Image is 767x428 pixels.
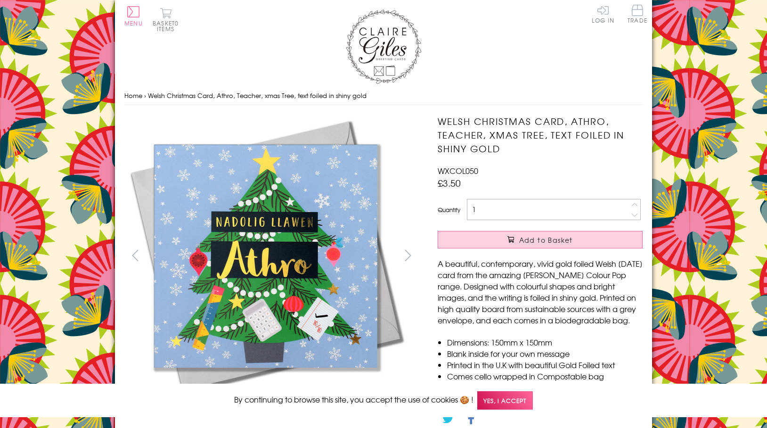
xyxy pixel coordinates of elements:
[628,5,647,25] a: Trade
[438,206,460,214] label: Quantity
[447,348,643,359] li: Blank inside for your own message
[346,9,421,84] img: Claire Giles Greetings Cards
[438,176,461,189] span: £3.50
[124,91,142,100] a: Home
[438,231,643,248] button: Add to Basket
[157,19,179,33] span: 0 items
[148,91,367,100] span: Welsh Christmas Card, Athro, Teacher, xmas Tree, text foiled in shiny gold
[124,86,643,106] nav: breadcrumbs
[438,165,478,176] span: WXCOL050
[438,258,643,326] p: A beautiful, contemporary, vivid gold foiled Welsh [DATE] card from the amazing [PERSON_NAME] Col...
[447,359,643,370] li: Printed in the U.K with beautiful Gold Foiled text
[592,5,614,23] a: Log In
[519,235,573,245] span: Add to Basket
[447,382,643,393] li: Comes with a grey envelope
[153,8,179,32] button: Basket0 items
[144,91,146,100] span: ›
[124,115,407,397] img: Welsh Christmas Card, Athro, Teacher, xmas Tree, text foiled in shiny gold
[477,391,533,410] span: Yes, I accept
[398,245,419,266] button: next
[447,337,643,348] li: Dimensions: 150mm x 150mm
[438,115,643,155] h1: Welsh Christmas Card, Athro, Teacher, xmas Tree, text foiled in shiny gold
[628,5,647,23] span: Trade
[124,245,146,266] button: prev
[124,19,143,27] span: Menu
[447,370,643,382] li: Comes cello wrapped in Compostable bag
[124,6,143,26] button: Menu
